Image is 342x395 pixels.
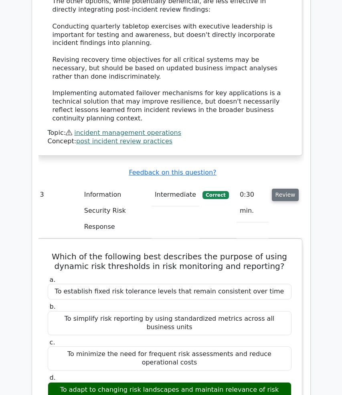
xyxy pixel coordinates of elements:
[237,183,269,222] td: 0:30 min.
[76,137,172,145] a: post incident review practices
[152,183,199,206] td: Intermediate
[48,311,291,335] div: To simplify risk reporting by using standardized metrics across all business units
[47,252,292,271] h5: Which of the following best describes the purpose of using dynamic risk thresholds in risk monito...
[272,189,299,201] button: Review
[202,191,229,199] span: Correct
[48,129,291,137] div: Topic:
[50,303,56,310] span: b.
[48,137,291,146] div: Concept:
[37,183,81,238] td: 3
[81,183,152,238] td: Information Security Risk Response
[50,276,56,283] span: a.
[48,284,291,299] div: To establish fixed risk tolerance levels that remain consistent over time
[50,374,56,381] span: d.
[129,169,216,176] a: Feedback on this question?
[50,338,55,346] span: c.
[74,129,181,136] a: incident management operations
[48,346,291,371] div: To minimize the need for frequent risk assessments and reduce operational costs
